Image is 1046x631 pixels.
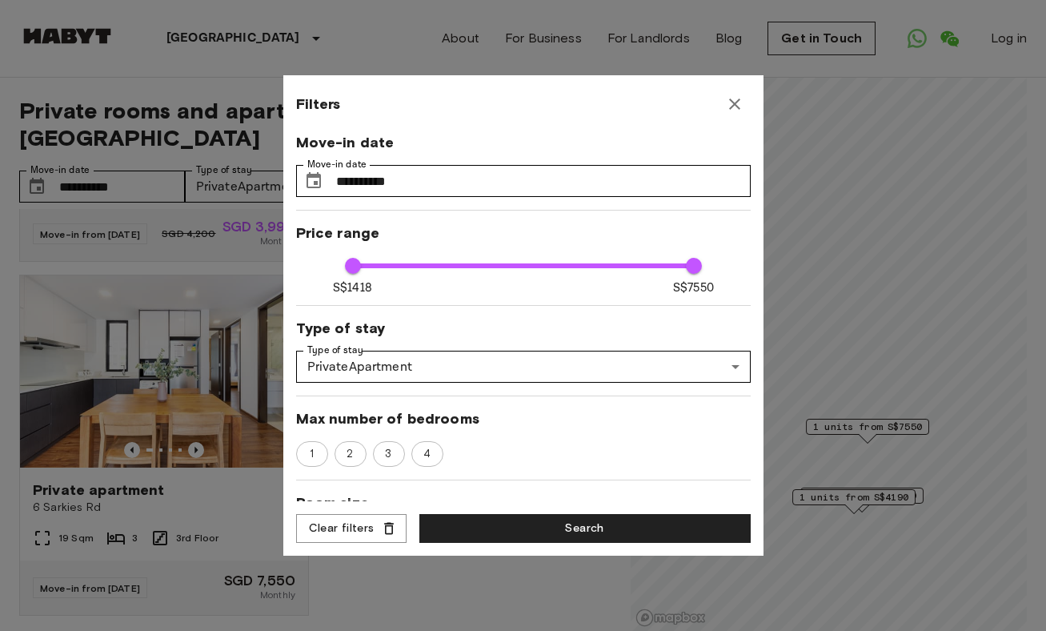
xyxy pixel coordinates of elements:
div: 1 [296,441,328,467]
span: 2 [338,446,362,462]
span: S$7550 [673,279,714,296]
button: Choose date, selected date is 31 Oct 2025 [298,165,330,197]
div: 4 [411,441,443,467]
div: 2 [335,441,367,467]
span: 3 [376,446,400,462]
label: Type of stay [307,344,363,357]
span: Price range [296,223,751,243]
button: Clear filters [296,514,407,544]
span: 1 [301,446,323,462]
span: Room size [296,493,751,512]
span: 4 [415,446,439,462]
span: Type of stay [296,319,751,338]
span: S$1418 [333,279,372,296]
span: Max number of bedrooms [296,409,751,428]
span: Filters [296,94,341,114]
button: Search [419,514,751,544]
div: PrivateApartment [296,351,751,383]
label: Move-in date [307,158,367,171]
div: 3 [373,441,405,467]
span: Move-in date [296,133,751,152]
